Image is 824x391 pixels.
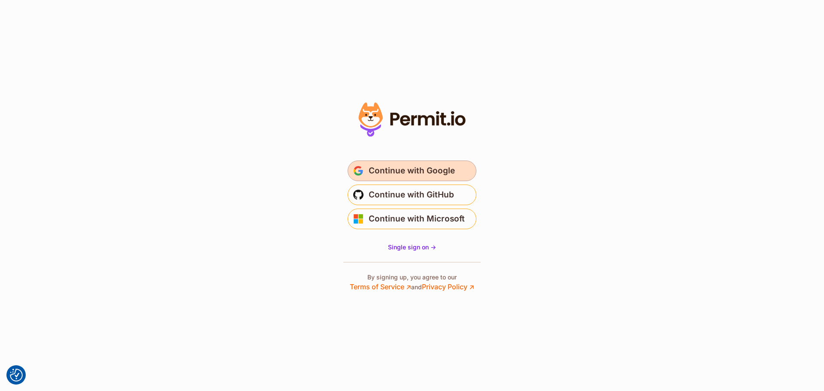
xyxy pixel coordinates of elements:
[369,188,454,202] span: Continue with GitHub
[388,243,436,252] a: Single sign on ->
[369,212,465,226] span: Continue with Microsoft
[348,185,476,205] button: Continue with GitHub
[10,369,23,382] button: Consent Preferences
[350,282,411,291] a: Terms of Service ↗
[350,273,474,292] p: By signing up, you agree to our and
[348,209,476,229] button: Continue with Microsoft
[369,164,455,178] span: Continue with Google
[388,243,436,251] span: Single sign on ->
[422,282,474,291] a: Privacy Policy ↗
[10,369,23,382] img: Revisit consent button
[348,161,476,181] button: Continue with Google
